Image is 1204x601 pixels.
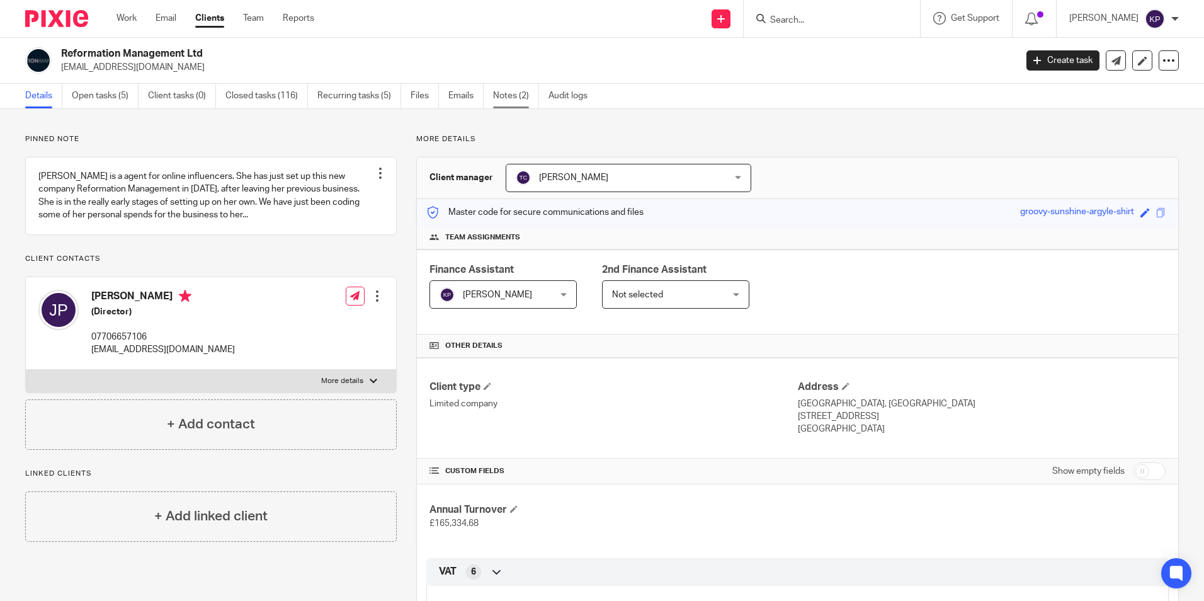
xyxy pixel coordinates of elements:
h4: + Add contact [167,415,255,434]
a: Reports [283,12,314,25]
span: [PERSON_NAME] [539,173,608,182]
span: Get Support [951,14,999,23]
h4: Client type [429,381,797,394]
p: Client contacts [25,254,397,264]
a: Clients [195,12,224,25]
img: Pixie [25,10,88,27]
a: Notes (2) [493,84,539,108]
span: Other details [445,341,503,351]
span: Team assignments [445,232,520,243]
h2: Reformation Management Ltd [61,47,818,60]
input: Search [769,15,882,26]
a: Audit logs [548,84,597,108]
h4: CUSTOM FIELDS [429,466,797,476]
p: [GEOGRAPHIC_DATA] [798,423,1166,435]
p: [GEOGRAPHIC_DATA], [GEOGRAPHIC_DATA] [798,398,1166,410]
p: More details [321,376,363,386]
h4: Address [798,381,1166,394]
img: svg%3E [516,170,531,185]
a: Emails [448,84,484,108]
span: VAT [439,565,457,578]
p: Pinned note [25,134,397,144]
img: svg%3E [38,290,79,330]
span: 2nd Finance Assistant [602,265,707,275]
span: Finance Assistant [429,265,514,275]
h4: Annual Turnover [429,503,797,517]
a: Work [116,12,137,25]
p: [PERSON_NAME] [1069,12,1139,25]
a: Email [156,12,176,25]
h4: + Add linked client [154,507,268,526]
a: Details [25,84,62,108]
label: Show empty fields [1052,465,1125,478]
img: svg%3E [1145,9,1165,29]
span: Not selected [612,290,663,299]
img: svg%3E [440,287,455,302]
span: 6 [471,566,476,578]
h3: Client manager [429,171,493,184]
p: [STREET_ADDRESS] [798,410,1166,423]
a: Recurring tasks (5) [317,84,401,108]
p: Master code for secure communications and files [426,206,644,219]
a: Closed tasks (116) [225,84,308,108]
p: [EMAIL_ADDRESS][DOMAIN_NAME] [91,343,235,356]
a: Create task [1026,50,1099,71]
i: Primary [179,290,191,302]
img: reformation.jpg [25,47,52,74]
span: [PERSON_NAME] [463,290,532,299]
a: Team [243,12,264,25]
div: groovy-sunshine-argyle-shirt [1020,205,1134,220]
h5: (Director) [91,306,235,318]
a: Client tasks (0) [148,84,216,108]
p: Limited company [429,398,797,410]
a: Open tasks (5) [72,84,139,108]
p: Linked clients [25,469,397,479]
p: 07706657106 [91,331,235,343]
span: £165,334.68 [429,519,479,528]
h4: [PERSON_NAME] [91,290,235,306]
p: [EMAIL_ADDRESS][DOMAIN_NAME] [61,61,1008,74]
a: Files [411,84,439,108]
p: More details [416,134,1179,144]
